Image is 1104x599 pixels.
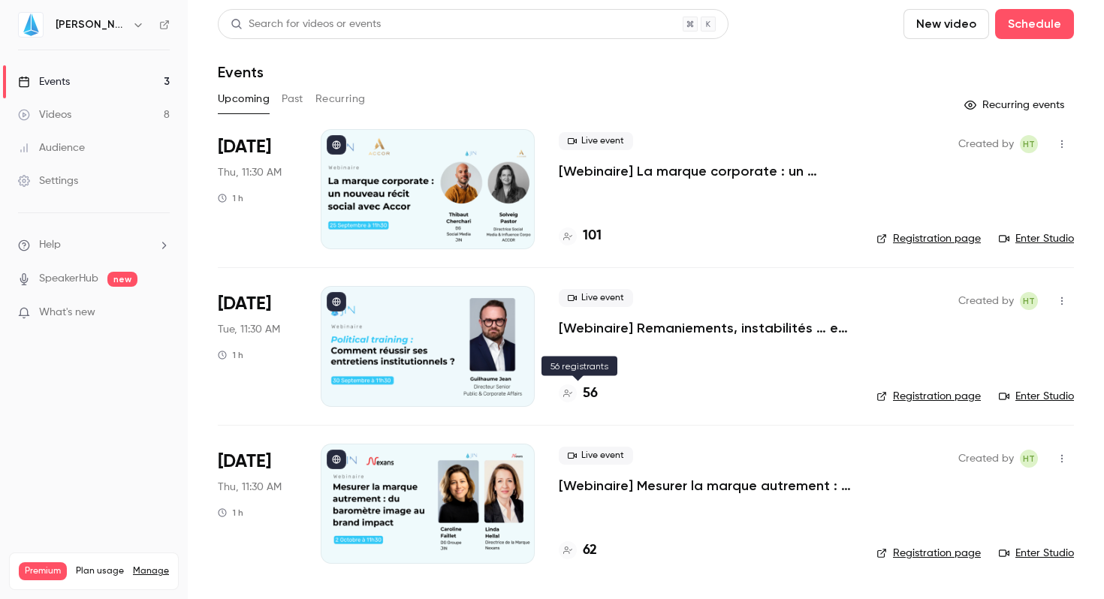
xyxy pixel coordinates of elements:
div: Search for videos or events [231,17,381,32]
button: Recurring events [958,93,1074,117]
a: [Webinaire] Mesurer la marque autrement : du baromètre image au brand impact [559,477,852,495]
button: Schedule [995,9,1074,39]
h1: Events [218,63,264,81]
div: Settings [18,173,78,188]
div: Audience [18,140,85,155]
iframe: Noticeable Trigger [152,306,170,320]
h4: 62 [583,540,597,561]
a: SpeakerHub [39,271,98,287]
span: Hugo Tauzin [1020,450,1038,468]
div: Videos [18,107,71,122]
span: [DATE] [218,292,271,316]
a: Registration page [876,389,981,404]
a: [Webinaire] La marque corporate : un nouveau récit social avec [PERSON_NAME] [559,162,852,180]
span: Help [39,237,61,253]
span: HT [1023,450,1035,468]
a: 56 [559,384,598,404]
span: Hugo Tauzin [1020,292,1038,310]
span: Thu, 11:30 AM [218,480,282,495]
span: Created by [958,135,1014,153]
span: Created by [958,450,1014,468]
button: Past [282,87,303,111]
span: Tue, 11:30 AM [218,322,280,337]
div: Sep 25 Thu, 11:30 AM (Europe/Paris) [218,129,297,249]
h6: [PERSON_NAME] [56,17,126,32]
span: Plan usage [76,565,124,577]
a: Manage [133,565,169,577]
span: Created by [958,292,1014,310]
div: 1 h [218,192,243,204]
span: [DATE] [218,135,271,159]
h4: 56 [583,384,598,404]
a: Registration page [876,231,981,246]
div: Oct 2 Thu, 11:30 AM (Europe/Paris) [218,444,297,564]
span: Thu, 11:30 AM [218,165,282,180]
button: New video [903,9,989,39]
div: Events [18,74,70,89]
a: 62 [559,540,597,561]
a: Enter Studio [999,389,1074,404]
span: Hugo Tauzin [1020,135,1038,153]
li: help-dropdown-opener [18,237,170,253]
span: Live event [559,289,633,307]
button: Recurring [315,87,366,111]
a: 101 [559,226,602,246]
a: Enter Studio [999,231,1074,246]
span: [DATE] [218,450,271,474]
img: JIN [19,13,43,37]
div: 1 h [218,507,243,519]
a: [Webinaire] Remaniements, instabilités … et impact : comment réussir ses entretiens institutionne... [559,319,852,337]
span: HT [1023,135,1035,153]
button: Upcoming [218,87,270,111]
span: What's new [39,305,95,321]
span: Premium [19,562,67,580]
span: new [107,272,137,287]
a: Registration page [876,546,981,561]
h4: 101 [583,226,602,246]
div: Sep 30 Tue, 11:30 AM (Europe/Paris) [218,286,297,406]
span: Live event [559,447,633,465]
a: Enter Studio [999,546,1074,561]
span: HT [1023,292,1035,310]
span: Live event [559,132,633,150]
div: 1 h [218,349,243,361]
